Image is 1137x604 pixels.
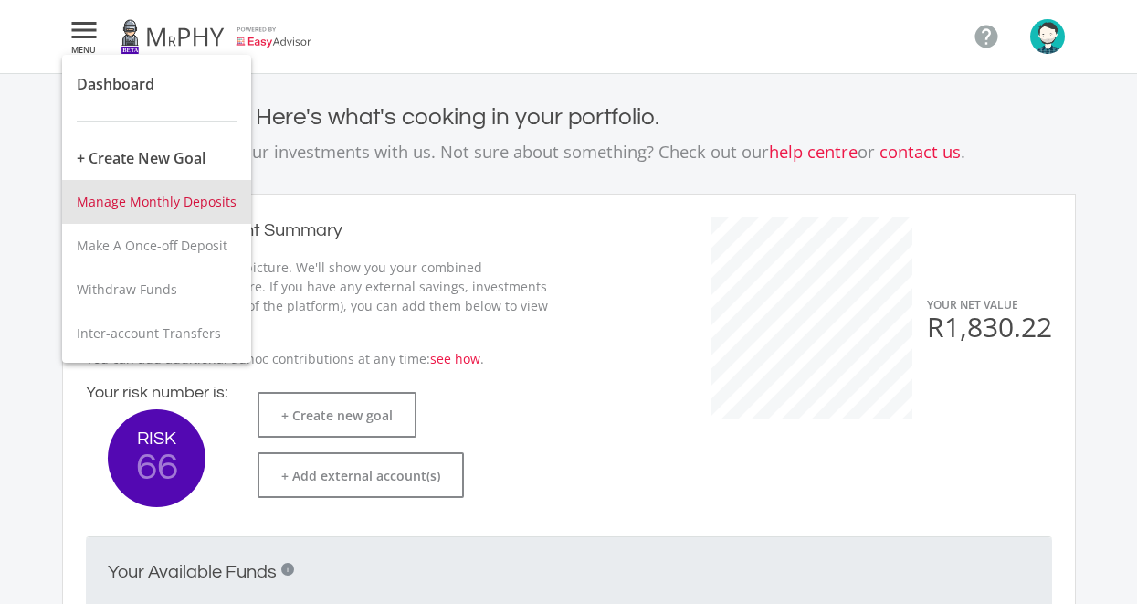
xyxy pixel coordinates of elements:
[77,281,177,298] span: Withdraw Funds
[62,136,251,180] button: + Create New Goal
[77,237,227,254] span: Make A Once-off Deposit
[77,193,237,210] span: Manage Monthly Deposits
[77,74,154,94] span: Dashboard
[77,324,221,342] span: Inter-account Transfers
